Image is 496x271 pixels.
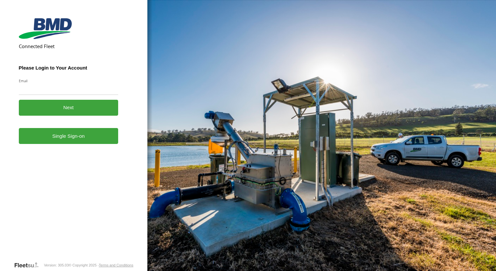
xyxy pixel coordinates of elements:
[69,263,133,267] div: © Copyright 2025 -
[19,100,118,116] button: Next
[19,128,118,144] a: Single Sign-on
[44,263,68,267] div: Version: 305.03
[19,65,118,71] h3: Please Login to Your Account
[19,18,72,39] img: BMD
[19,43,118,49] h2: Connected Fleet
[99,263,133,267] a: Terms and Conditions
[14,262,44,268] a: Visit our Website
[19,78,118,83] label: Email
